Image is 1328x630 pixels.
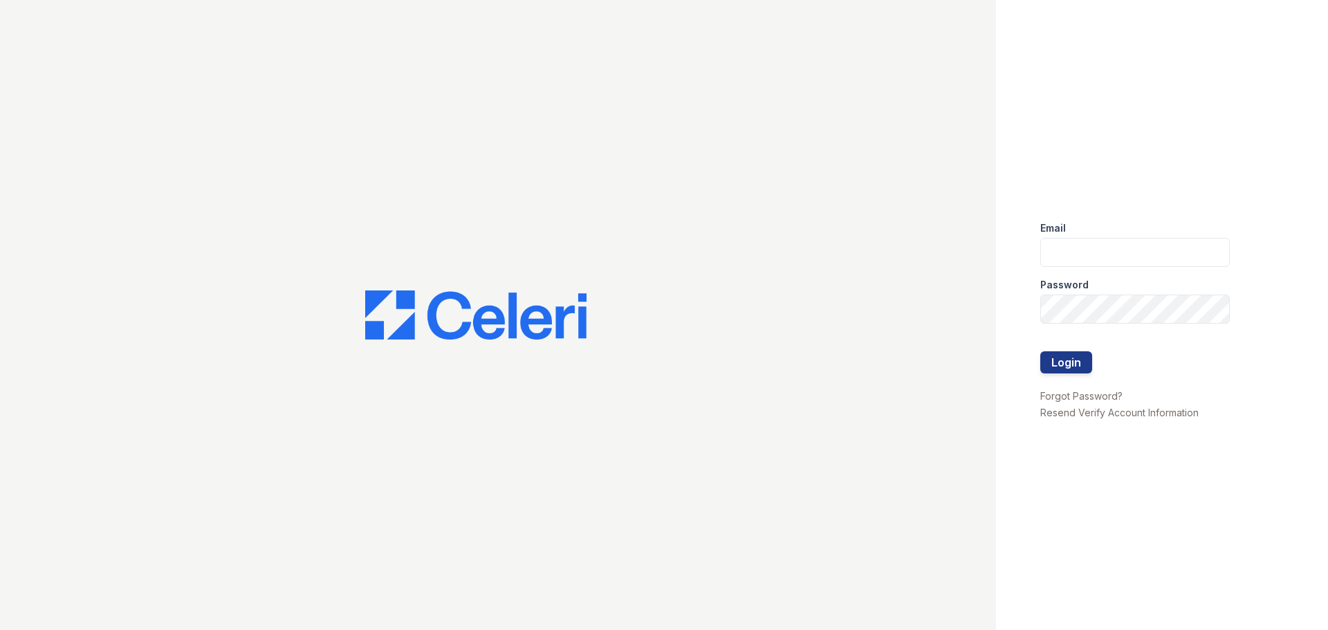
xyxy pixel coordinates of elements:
[365,290,587,340] img: CE_Logo_Blue-a8612792a0a2168367f1c8372b55b34899dd931a85d93a1a3d3e32e68fde9ad4.png
[1040,351,1092,373] button: Login
[1040,407,1199,418] a: Resend Verify Account Information
[1040,278,1089,292] label: Password
[1040,390,1123,402] a: Forgot Password?
[1040,221,1066,235] label: Email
